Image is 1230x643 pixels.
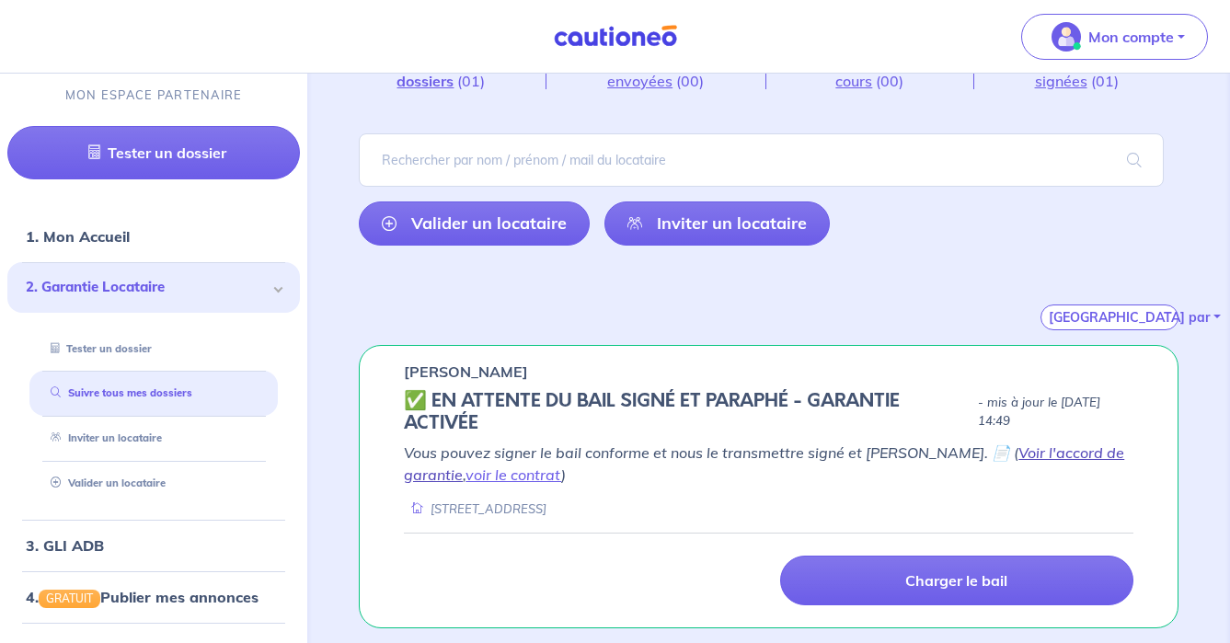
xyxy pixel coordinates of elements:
a: Valider un locataire [359,201,590,246]
span: (00) [876,72,903,90]
span: 2. Garantie Locataire [26,277,268,298]
span: Tous mes dossiers [397,57,489,90]
div: Tester un dossier [29,334,278,364]
a: Valider un locataire [43,477,166,489]
span: Garanties en cours [835,57,928,90]
div: state: CONTRACT-SIGNED, Context: FINISHED,IS-GL-CAUTION [404,390,1133,434]
p: - mis à jour le [DATE] 14:49 [978,394,1133,431]
span: (01) [1091,72,1119,90]
span: Invitations envoyées [607,57,707,90]
a: Garanties signées(01) [974,57,1178,89]
p: Charger le bail [905,571,1007,590]
img: Cautioneo [546,25,684,48]
a: Garanties en cours(00) [766,57,973,89]
a: Inviter un locataire [43,431,162,444]
input: Rechercher par nom / prénom / mail du locataire [359,133,1164,187]
a: Tester un dossier [7,126,300,179]
div: 1. Mon Accueil [7,218,300,255]
span: (00) [676,72,704,90]
img: illu_account_valid_menu.svg [1052,22,1081,52]
a: Charger le bail [780,556,1133,605]
button: illu_account_valid_menu.svgMon compte [1021,14,1208,60]
a: 1. Mon Accueil [26,227,130,246]
a: Invitations envoyées(00) [546,57,765,89]
h5: ✅️️️ EN ATTENTE DU BAIL SIGNÉ ET PARAPHÉ - GARANTIE ACTIVÉE [404,390,970,434]
div: 4.GRATUITPublier mes annonces [7,579,300,615]
a: 3. GLI ADB [26,536,104,555]
div: 2. Garantie Locataire [7,262,300,313]
p: [PERSON_NAME] [404,361,528,383]
div: Inviter un locataire [29,423,278,454]
a: Suivre tous mes dossiers [43,386,192,399]
span: (01) [457,72,485,90]
button: [GEOGRAPHIC_DATA] par [1040,304,1178,330]
p: MON ESPACE PARTENAIRE [65,86,243,104]
a: Tous mes dossiers(01) [359,57,545,89]
div: 3. GLI ADB [7,527,300,564]
a: 4.GRATUITPublier mes annonces [26,588,259,606]
div: Valider un locataire [29,468,278,499]
span: search [1105,134,1164,186]
a: Tester un dossier [43,342,152,355]
p: Mon compte [1088,26,1174,48]
div: Suivre tous mes dossiers [29,378,278,408]
a: Inviter un locataire [604,201,830,246]
em: Vous pouvez signer le bail conforme et nous le transmettre signé et [PERSON_NAME]. 📄 ( , ) [404,443,1124,484]
a: voir le contrat [466,465,561,484]
div: [STREET_ADDRESS] [404,500,546,518]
